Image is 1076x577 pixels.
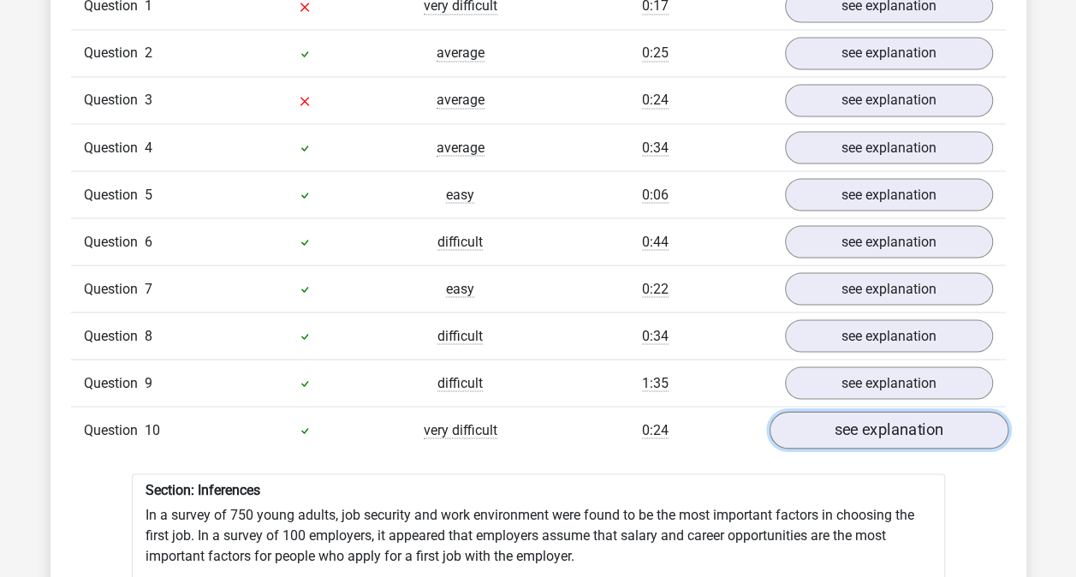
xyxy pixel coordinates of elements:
[84,419,145,440] span: Question
[642,92,669,109] span: 0:24
[642,374,669,391] span: 1:35
[437,139,484,156] span: average
[145,374,152,390] span: 9
[785,366,993,399] a: see explanation
[642,233,669,250] span: 0:44
[145,45,152,61] span: 2
[437,374,483,391] span: difficult
[642,45,669,62] span: 0:25
[84,231,145,252] span: Question
[785,178,993,211] a: see explanation
[424,421,497,438] span: very difficult
[145,421,160,437] span: 10
[785,37,993,69] a: see explanation
[84,372,145,393] span: Question
[437,92,484,109] span: average
[642,139,669,156] span: 0:34
[437,233,483,250] span: difficult
[84,43,145,63] span: Question
[785,225,993,258] a: see explanation
[642,421,669,438] span: 0:24
[642,327,669,344] span: 0:34
[785,131,993,164] a: see explanation
[642,186,669,203] span: 0:06
[145,139,152,155] span: 4
[145,280,152,296] span: 7
[84,137,145,158] span: Question
[785,84,993,116] a: see explanation
[437,45,484,62] span: average
[769,411,1008,449] a: see explanation
[145,186,152,202] span: 5
[642,280,669,297] span: 0:22
[785,272,993,305] a: see explanation
[145,92,152,108] span: 3
[84,90,145,110] span: Question
[446,280,474,297] span: easy
[145,327,152,343] span: 8
[146,481,931,497] h6: Section: Inferences
[84,184,145,205] span: Question
[437,327,483,344] span: difficult
[446,186,474,203] span: easy
[84,325,145,346] span: Question
[84,278,145,299] span: Question
[145,233,152,249] span: 6
[785,319,993,352] a: see explanation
